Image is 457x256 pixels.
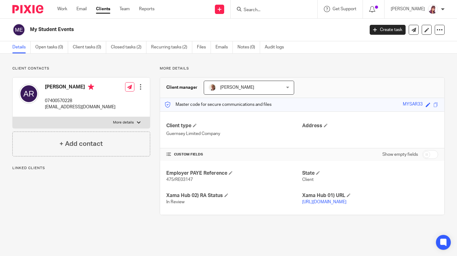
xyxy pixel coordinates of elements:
h4: Employer PAYE Reference [166,170,302,177]
a: Team [120,6,130,12]
a: Emails [215,41,233,53]
p: [EMAIL_ADDRESS][DOMAIN_NAME] [45,104,115,110]
span: [PERSON_NAME] [220,85,254,90]
a: Files [197,41,211,53]
div: MYSAR33 [403,101,423,108]
label: Show empty fields [382,151,418,158]
img: svg%3E [19,84,39,104]
h4: CUSTOM FIELDS [166,152,302,157]
img: Trudi.jpg [209,84,216,91]
h2: My Student Events [30,26,294,33]
span: 475/RE03147 [166,177,193,182]
a: Details [12,41,31,53]
a: Client tasks (0) [73,41,106,53]
h3: Client manager [166,84,198,91]
h4: Xama Hub 02) RA Status [166,192,302,199]
a: Audit logs [265,41,289,53]
p: More details [113,120,134,125]
p: 07400570228 [45,98,115,104]
a: Closed tasks (2) [111,41,146,53]
img: Pixie [12,5,43,13]
a: Open tasks (0) [35,41,68,53]
p: More details [160,66,445,71]
h4: + Add contact [59,139,103,149]
p: Client contacts [12,66,150,71]
h4: Xama Hub 01) URL [302,192,438,199]
a: Email [76,6,87,12]
a: [URL][DOMAIN_NAME] [302,200,346,204]
a: Notes (0) [237,41,260,53]
h4: Address [302,123,438,129]
img: Screenshot%202024-01-30%20134431.png [428,4,438,14]
span: Client [302,177,314,182]
a: Create task [370,25,406,35]
a: Reports [139,6,155,12]
span: In Review [166,200,185,204]
a: Work [57,6,67,12]
p: Linked clients [12,166,150,171]
h4: [PERSON_NAME] [45,84,115,92]
h4: State [302,170,438,177]
p: Guernsey Limited Company [166,131,302,137]
a: Recurring tasks (2) [151,41,192,53]
i: Primary [88,84,94,90]
a: Clients [96,6,110,12]
h4: Client type [166,123,302,129]
p: Message sent. [399,16,428,23]
img: svg%3E [12,23,25,36]
p: Master code for secure communications and files [165,101,272,108]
